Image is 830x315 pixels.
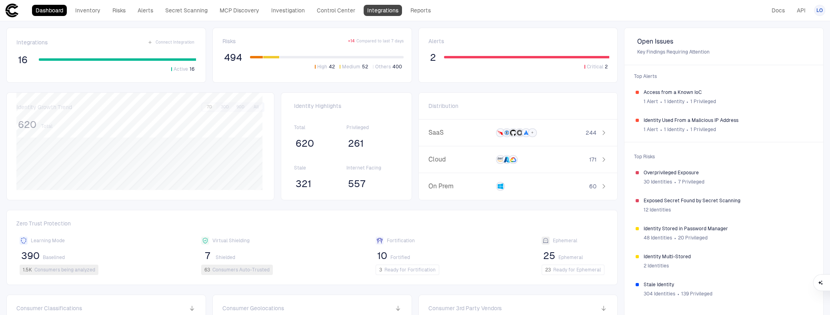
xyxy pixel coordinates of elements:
span: 1 Identity [664,126,684,133]
button: 620 [294,137,316,150]
button: 261 [346,137,365,150]
span: 20 Privileged [678,235,708,241]
a: Reports [407,5,434,16]
span: SaaS [428,129,488,137]
span: + [531,130,534,136]
span: Identity Used From a Malicious IP Address [644,117,812,124]
span: 3 [379,267,382,273]
span: 12 Identities [644,207,671,213]
span: Total [41,123,52,130]
span: 1 Alert [644,126,658,133]
button: 7 [201,249,214,262]
span: ∙ [677,288,680,300]
span: Internet Facing [346,165,399,171]
button: 30D [218,104,232,111]
span: 304 Identities [644,291,675,297]
span: 7 [205,250,210,262]
span: 171 [589,156,596,163]
span: 7 Privileged [678,179,704,185]
a: Investigation [268,5,308,16]
span: 1 Privileged [690,126,716,133]
span: Risks [222,38,236,45]
button: 494 [222,51,244,64]
span: Identity Highlights [294,102,398,110]
span: LO [816,7,823,14]
a: API [793,5,809,16]
button: 3Ready for Fortification [376,265,439,275]
span: 52 [362,64,368,70]
button: High42 [313,63,336,70]
span: Medium [342,64,360,70]
a: Secret Scanning [162,5,211,16]
span: 30 Identities [644,179,672,185]
button: 10 [376,249,389,262]
span: Integrations [16,39,48,46]
button: 557 [346,177,367,190]
button: 23Ready for Ephemeral [542,265,604,275]
span: + 14 [348,38,355,44]
span: ∙ [660,96,662,108]
span: 2 [430,52,436,64]
button: Medium52 [338,63,370,70]
span: 42 [329,64,335,70]
a: MCP Discovery [216,5,263,16]
span: Learning Mode [31,237,65,244]
a: Risks [109,5,129,16]
span: Key Findings Requiring Attention [637,49,810,55]
span: Shielded [216,254,235,261]
button: Connect Integration [146,38,196,47]
span: ∙ [674,176,676,188]
span: 10 [377,250,387,262]
span: ∙ [660,124,662,136]
span: 557 [348,178,366,190]
span: Top Risks [629,149,818,165]
button: 7D [202,104,216,111]
span: 261 [348,138,364,150]
a: Dashboard [32,5,67,16]
span: ∙ [674,232,676,244]
button: Critical2 [583,63,609,70]
span: Privileged [346,124,399,131]
span: Alerts [428,38,444,45]
span: Zero Trust Protection [16,220,608,230]
span: 25 [543,250,555,262]
span: 2 Identities [644,263,669,269]
button: 2 [428,51,438,64]
button: 390 [20,249,41,262]
span: High [317,64,327,70]
span: 139 Privileged [681,291,712,297]
button: Active16 [170,66,196,73]
span: 16 [18,54,28,66]
button: 620 [16,118,38,131]
span: ∙ [686,96,689,108]
button: 321 [294,177,313,190]
span: Exposed Secret Found by Secret Scanning [644,197,812,204]
a: Control Center [313,5,359,16]
a: Docs [768,5,788,16]
span: Compared to last 7 days [356,38,404,44]
span: Consumer Classifications [16,305,82,312]
span: 244 [586,129,596,136]
span: Identity Multi-Stored [644,253,812,260]
button: 90D [233,104,248,111]
span: On Prem [428,182,488,190]
a: Inventory [72,5,104,16]
button: 16 [16,54,29,66]
span: Stale Identity [644,281,812,288]
span: Baselined [43,254,65,261]
span: Ready for Fortification [384,267,436,273]
span: Active [174,66,188,72]
span: Critical [587,64,603,70]
span: Distribution [428,102,458,110]
span: Identity Growth Trend [16,104,72,111]
span: Virtual Shielding [212,237,250,244]
span: 23 [545,267,551,273]
span: Fortification [387,237,415,244]
span: Consumer 3rd Party Vendors [428,305,502,312]
span: Top Alerts [629,68,818,84]
span: 1 Privileged [690,98,716,105]
span: 16 [190,66,194,72]
span: 2 [605,64,608,70]
a: Integrations [364,5,402,16]
span: Fortified [390,254,410,261]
